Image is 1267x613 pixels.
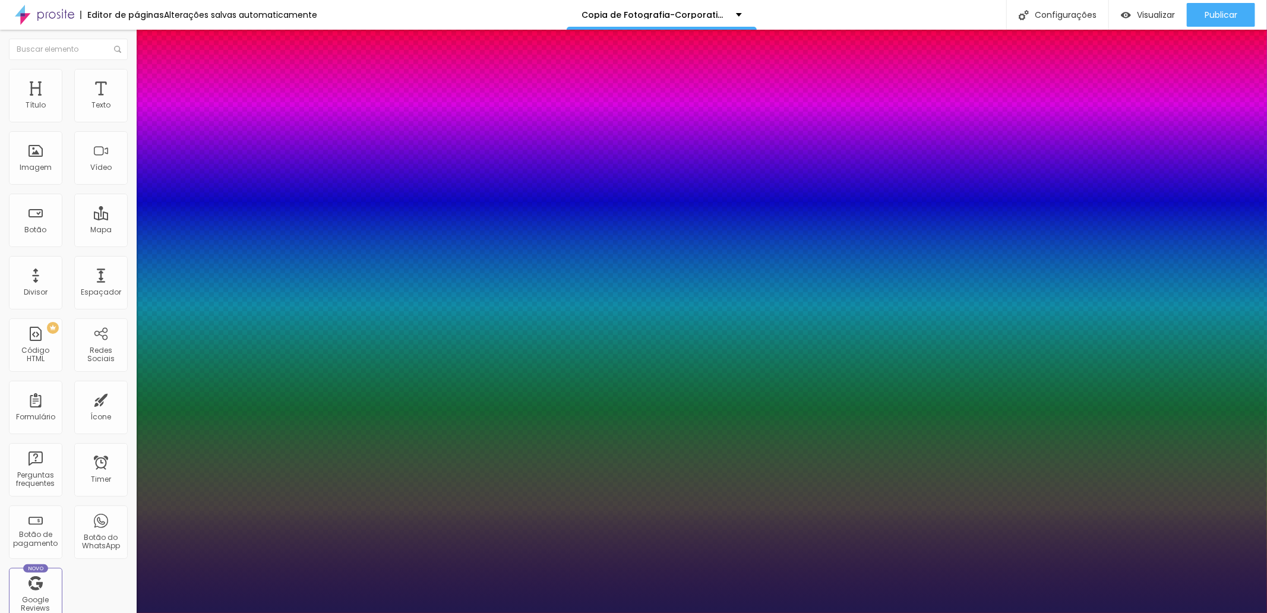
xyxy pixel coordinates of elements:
[77,346,124,364] div: Redes Sociais
[114,46,121,53] img: Icone
[77,533,124,551] div: Botão do WhatsApp
[9,39,128,60] input: Buscar elemento
[91,475,111,484] div: Timer
[12,530,59,548] div: Botão de pagamento
[1121,10,1131,20] img: view-1.svg
[80,11,164,19] div: Editor de páginas
[1019,10,1029,20] img: Icone
[81,288,121,296] div: Espaçador
[582,11,727,19] p: Copia de Fotografia-Corporativo-Estudio
[26,101,46,109] div: Título
[1137,10,1175,20] span: Visualizar
[90,226,112,234] div: Mapa
[1109,3,1187,27] button: Visualizar
[16,413,55,421] div: Formulário
[25,226,47,234] div: Botão
[1205,10,1237,20] span: Publicar
[90,163,112,172] div: Vídeo
[91,413,112,421] div: Ícone
[12,471,59,488] div: Perguntas frequentes
[20,163,52,172] div: Imagem
[164,11,317,19] div: Alterações salvas automaticamente
[91,101,110,109] div: Texto
[23,564,49,573] div: Novo
[12,346,59,364] div: Código HTML
[1187,3,1255,27] button: Publicar
[12,596,59,613] div: Google Reviews
[24,288,48,296] div: Divisor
